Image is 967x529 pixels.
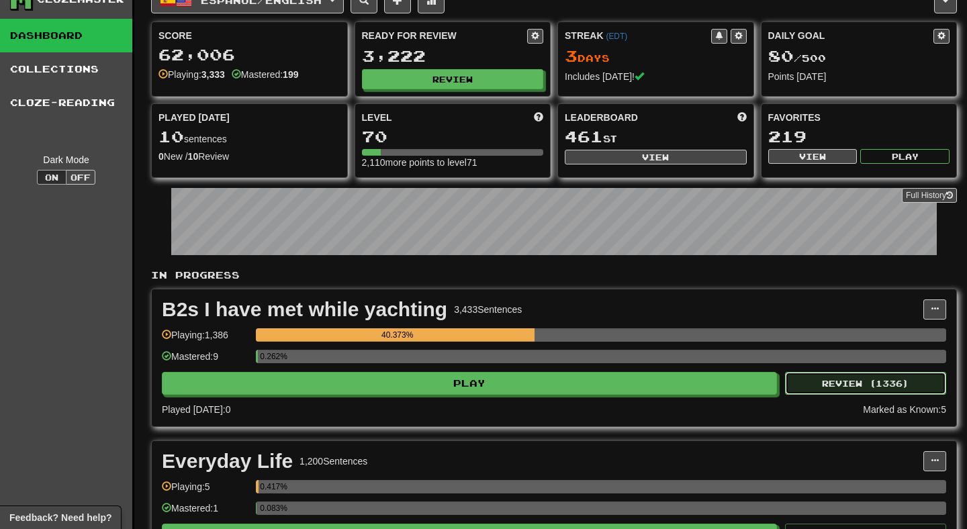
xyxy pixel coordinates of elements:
[158,150,340,163] div: New / Review
[768,149,858,164] button: View
[565,29,711,42] div: Streak
[300,454,367,468] div: 1,200 Sentences
[606,32,627,41] a: (EDT)
[737,111,747,124] span: This week in points, UTC
[151,269,957,282] p: In Progress
[362,69,544,89] button: Review
[260,328,535,342] div: 40.373%
[768,70,950,83] div: Points [DATE]
[565,127,603,146] span: 461
[860,149,950,164] button: Play
[565,70,747,83] div: Includes [DATE]!
[768,128,950,145] div: 219
[188,151,199,162] strong: 10
[362,29,528,42] div: Ready for Review
[162,372,777,395] button: Play
[66,170,95,185] button: Off
[9,511,111,524] span: Open feedback widget
[158,127,184,146] span: 10
[162,299,447,320] div: B2s I have met while yachting
[785,372,946,395] button: Review (1336)
[768,111,950,124] div: Favorites
[158,29,340,42] div: Score
[362,156,544,169] div: 2,110 more points to level 71
[362,111,392,124] span: Level
[565,111,638,124] span: Leaderboard
[768,29,934,44] div: Daily Goal
[162,451,293,471] div: Everyday Life
[902,188,957,203] a: Full History
[162,480,249,502] div: Playing: 5
[158,128,340,146] div: sentences
[162,501,249,524] div: Mastered: 1
[158,151,164,162] strong: 0
[534,111,543,124] span: Score more points to level up
[768,52,826,64] span: / 500
[37,170,66,185] button: On
[162,328,249,350] div: Playing: 1,386
[162,350,249,372] div: Mastered: 9
[158,68,225,81] div: Playing:
[565,128,747,146] div: st
[565,150,747,164] button: View
[158,111,230,124] span: Played [DATE]
[162,404,230,415] span: Played [DATE]: 0
[863,403,946,416] div: Marked as Known: 5
[201,69,225,80] strong: 3,333
[158,46,340,63] div: 62,006
[454,303,522,316] div: 3,433 Sentences
[362,48,544,64] div: 3,222
[362,128,544,145] div: 70
[565,48,747,65] div: Day s
[10,153,122,166] div: Dark Mode
[565,46,578,65] span: 3
[768,46,794,65] span: 80
[283,69,298,80] strong: 199
[232,68,299,81] div: Mastered:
